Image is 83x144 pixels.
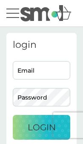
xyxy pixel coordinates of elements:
[13,39,70,50] h3: login
[55,5,77,22] div: basket
[6,5,19,21] button: menu
[20,5,63,21] img: smol
[28,120,56,134] p: Login
[13,115,70,140] button: Login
